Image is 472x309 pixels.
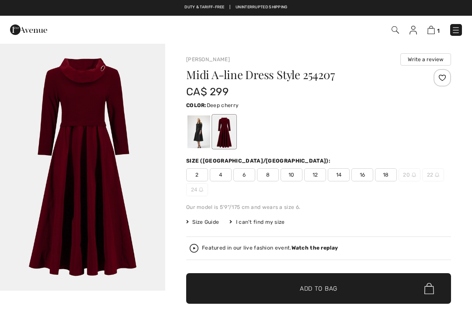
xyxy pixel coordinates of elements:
span: 4 [210,168,232,181]
span: 2 [186,168,208,181]
span: Add to Bag [300,284,337,293]
span: 22 [422,168,444,181]
span: 1 [437,28,440,34]
div: I can't find my size [229,218,285,226]
img: Watch the replay [190,244,198,253]
span: 6 [233,168,255,181]
img: Menu [451,26,460,35]
span: 24 [186,183,208,196]
img: ring-m.svg [199,187,203,192]
span: 10 [281,168,302,181]
span: 16 [351,168,373,181]
div: Our model is 5'9"/175 cm and wears a size 6. [186,203,451,211]
div: Black [187,115,210,148]
strong: Watch the replay [292,245,338,251]
span: 8 [257,168,279,181]
img: ring-m.svg [412,173,416,177]
span: CA$ 299 [186,86,229,98]
span: 12 [304,168,326,181]
img: 1ère Avenue [10,21,47,38]
img: Search [392,26,399,34]
button: Write a review [400,53,451,66]
span: Deep cherry [207,102,239,108]
img: Shopping Bag [427,26,435,34]
a: 1ère Avenue [10,25,47,33]
div: Featured in our live fashion event. [202,245,338,251]
div: Size ([GEOGRAPHIC_DATA]/[GEOGRAPHIC_DATA]): [186,157,332,165]
h1: Midi A-line Dress Style 254207 [186,69,407,80]
img: My Info [410,26,417,35]
span: 18 [375,168,397,181]
span: Color: [186,102,207,108]
span: 14 [328,168,350,181]
a: 1 [427,24,440,35]
span: Size Guide [186,218,219,226]
iframe: Opens a widget where you can chat to one of our agents [415,283,463,305]
img: ring-m.svg [435,173,439,177]
a: [PERSON_NAME] [186,56,230,62]
div: Deep cherry [213,115,236,148]
button: Add to Bag [186,273,451,304]
span: 20 [399,168,420,181]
